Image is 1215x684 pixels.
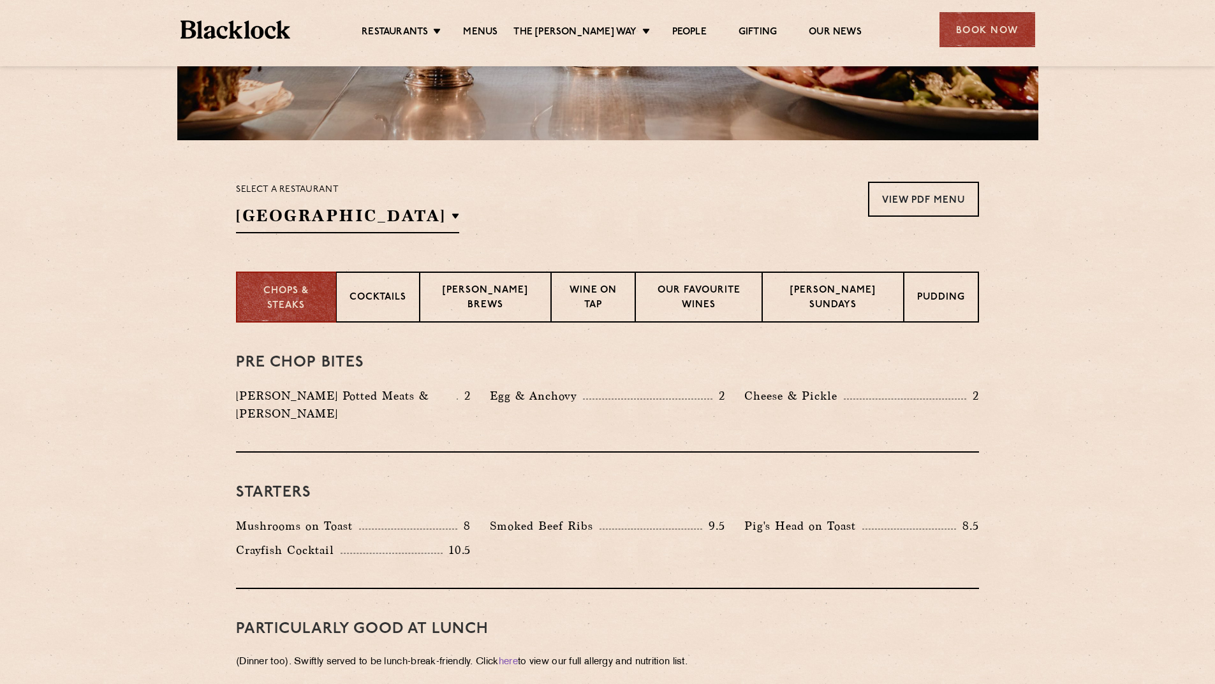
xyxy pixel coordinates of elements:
[457,518,471,534] p: 8
[236,621,979,637] h3: PARTICULARLY GOOD AT LUNCH
[236,517,359,535] p: Mushrooms on Toast
[744,517,862,535] p: Pig's Head on Toast
[956,518,979,534] p: 8.5
[809,26,862,40] a: Our News
[236,387,457,423] p: [PERSON_NAME] Potted Meats & [PERSON_NAME]
[564,284,621,314] p: Wine on Tap
[236,354,979,371] h3: Pre Chop Bites
[463,26,497,40] a: Menus
[236,653,979,671] p: (Dinner too). Swiftly served to be lunch-break-friendly. Click to view our full allergy and nutri...
[499,657,518,667] a: here
[712,388,725,404] p: 2
[744,387,844,405] p: Cheese & Pickle
[490,517,600,535] p: Smoked Beef Ribs
[236,541,341,559] p: Crayfish Cocktail
[490,387,583,405] p: Egg & Anchovy
[458,388,471,404] p: 2
[236,182,459,198] p: Select a restaurant
[236,205,459,233] h2: [GEOGRAPHIC_DATA]
[868,182,979,217] a: View PDF Menu
[702,518,725,534] p: 9.5
[939,12,1035,47] div: Book Now
[672,26,707,40] a: People
[362,26,428,40] a: Restaurants
[443,542,471,558] p: 10.5
[776,284,890,314] p: [PERSON_NAME] Sundays
[433,284,538,314] p: [PERSON_NAME] Brews
[649,284,749,314] p: Our favourite wines
[180,20,291,39] img: BL_Textured_Logo-footer-cropped.svg
[739,26,777,40] a: Gifting
[513,26,637,40] a: The [PERSON_NAME] Way
[917,291,965,307] p: Pudding
[966,388,979,404] p: 2
[250,284,323,313] p: Chops & Steaks
[236,484,979,501] h3: Starters
[350,291,406,307] p: Cocktails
